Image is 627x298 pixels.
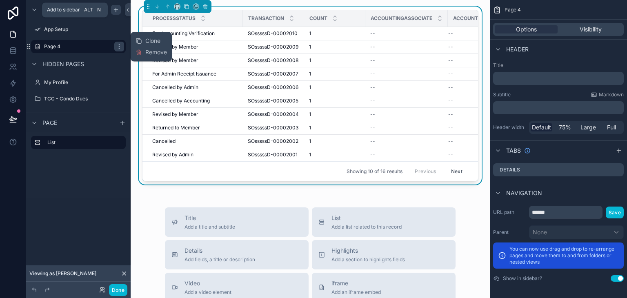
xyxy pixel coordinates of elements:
a: SOsssssD-00002008 [248,57,299,64]
span: For Accounting Verification [152,30,215,37]
span: Clone [145,37,160,45]
span: Revised by Member [152,44,198,50]
label: Subtitle [493,91,511,98]
span: SOsssssD-00002007 [248,71,298,77]
label: URL path [493,209,526,216]
a: SOsssssD-00002005 [248,98,299,104]
label: List [47,139,119,146]
a: SOsssssD-00002006 [248,84,299,91]
a: SOsssssD-00002009 [248,44,299,50]
a: Cancelled [152,138,238,145]
span: -- [370,98,375,104]
span: SOsssssD-00002010 [248,30,298,37]
a: Cancelled by Accounting [152,98,238,104]
span: Add to sidebar [47,7,80,13]
span: Add a section to highlights fields [331,256,405,263]
span: 1 [309,71,311,77]
a: -- [448,44,499,50]
span: Count [309,15,327,22]
button: Next [445,165,468,178]
a: 1 [309,71,360,77]
span: Viewing as [PERSON_NAME] [29,270,96,277]
span: 1 [309,98,311,104]
span: -- [370,125,375,131]
a: TCC - Condo Dues [31,92,126,105]
span: -- [448,125,453,131]
a: -- [370,30,443,37]
span: Revised by Member [152,111,198,118]
span: -- [448,71,453,77]
a: -- [448,30,499,37]
button: TitleAdd a title and subtitle [165,207,309,237]
div: scrollable content [493,101,624,114]
span: Revised by Member [152,57,198,64]
span: Add a title and subtitle [185,224,235,230]
span: Large [580,123,596,131]
span: -- [448,57,453,64]
label: Details [500,167,520,173]
a: Cancelled by Admin [152,84,238,91]
span: Cancelled by Accounting [152,98,210,104]
label: My Profile [44,79,124,86]
a: SOsssssD-00002010 [248,30,299,37]
a: -- [370,84,443,91]
span: Cancelled by Admin [152,84,198,91]
div: scrollable content [493,72,624,85]
a: 1 [309,30,360,37]
span: Title [185,214,235,222]
span: 1 [309,30,311,37]
a: Revised by Admin [152,151,238,158]
span: Visibility [580,25,602,33]
span: -- [370,44,375,50]
label: Page 4 [44,43,109,50]
a: 1 [309,98,360,104]
span: Add a list related to this record [331,224,402,230]
button: Clone [136,37,167,45]
a: -- [448,71,499,77]
span: Add fields, a title or description [185,256,255,263]
span: -- [370,138,375,145]
span: Add a video element [185,289,231,296]
a: -- [370,44,443,50]
span: Details [185,247,255,255]
span: Transaction [248,15,284,22]
span: 75% [559,123,571,131]
a: -- [370,125,443,131]
span: -- [448,151,453,158]
a: For Admin Receipt Issuance [152,71,238,77]
a: -- [370,151,443,158]
span: Hidden pages [42,60,84,68]
span: Page 4 [505,7,521,13]
span: Navigation [506,189,542,197]
a: Revised by Member [152,44,238,50]
label: Header width [493,124,526,131]
a: Returned to Member [152,125,238,131]
button: Save [606,207,624,218]
span: None [533,228,547,236]
span: 1 [309,138,311,145]
p: You can now use drag and drop to re-arrange pages and move them to and from folders or nested views [509,246,619,265]
span: -- [448,98,453,104]
span: Revised by Admin [152,151,193,158]
span: SOsssssD-00002004 [248,111,299,118]
span: Cancelled [152,138,176,145]
a: 1 [309,44,360,50]
span: Video [185,279,231,287]
button: ListAdd a list related to this record [312,207,456,237]
button: None [529,225,624,239]
span: SOsssssD-00002001 [248,151,298,158]
label: Title [493,62,624,69]
span: Header [506,45,529,53]
span: Default [532,123,551,131]
span: -- [370,30,375,37]
span: -- [448,84,453,91]
label: Show in sidebar? [503,275,542,282]
label: Parent [493,229,526,236]
span: Remove [145,48,167,56]
span: -- [370,71,375,77]
span: List [331,214,402,222]
a: -- [370,98,443,104]
a: App Setup [31,23,126,36]
a: SOsssssD-00002003 [248,125,299,131]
